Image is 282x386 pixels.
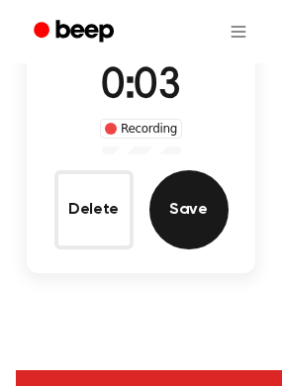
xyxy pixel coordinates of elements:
[101,66,180,108] span: 0:03
[215,8,262,55] button: Open menu
[54,170,134,249] button: Delete Audio Record
[100,119,182,139] div: Recording
[149,170,229,249] button: Save Audio Record
[20,13,132,51] a: Beep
